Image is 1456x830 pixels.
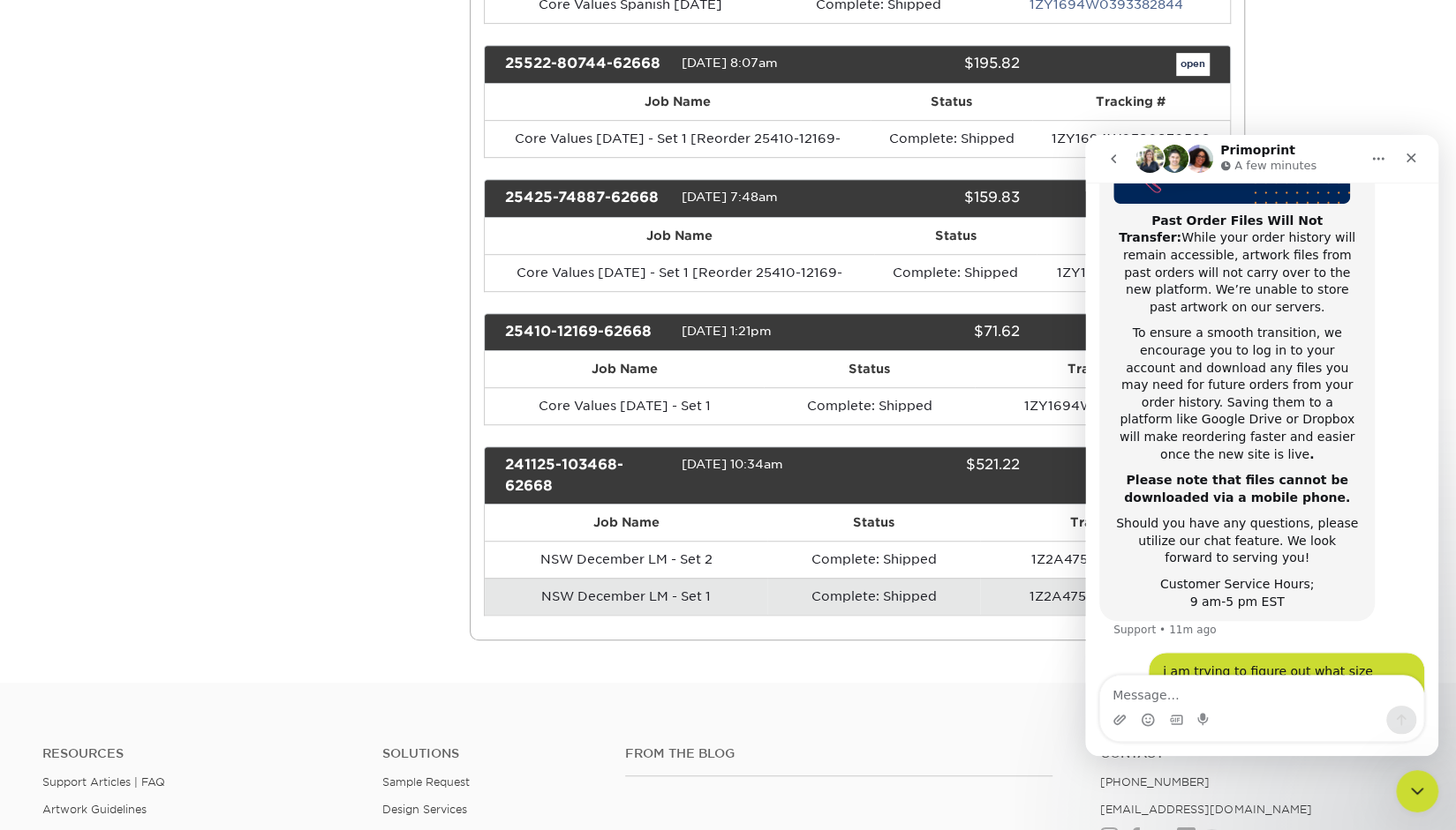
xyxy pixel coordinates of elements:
th: Status [764,351,974,387]
textarea: Message… [15,541,338,571]
td: 1Z2A47560341494378 [980,541,1230,578]
div: To ensure a smooth transition, we encourage you to log in to your account and download any files ... [28,190,275,328]
th: Job Name [485,218,874,254]
td: Core Values [DATE] - Set 1 [Reorder 25410-12169- [485,120,871,157]
div: Matthew says… [14,518,339,594]
a: open [1176,53,1210,76]
button: Upload attachment [27,578,41,592]
td: NSW December LM - Set 1 [485,578,767,615]
th: Status [871,84,1031,120]
div: $159.83 [844,187,1033,210]
div: Customer Service Hours; 9 am-5 pm EST [28,441,275,475]
b: Please note that files cannot be downloaded via a mobile phone. [39,338,265,370]
div: $521.22 [844,454,1033,497]
div: Support • 11m ago [28,490,131,500]
th: Job Name [485,505,767,541]
span: [DATE] 1:21pm [681,324,771,338]
th: Status [767,505,980,541]
div: 25410-12169-62668 [492,321,681,344]
td: Core Values [DATE] - Set 1 [485,387,764,424]
b: Past Order Files Will Not Transfer: [34,79,238,110]
div: $195.82 [844,53,1033,76]
th: Tracking # [980,505,1230,541]
a: Sample Request [382,775,470,789]
td: Complete: Shipped [874,254,1037,291]
a: Design Services [382,803,467,816]
iframe: Intercom live chat [1085,135,1438,756]
th: Job Name [485,84,871,120]
td: 1ZY1694W0390970508 [1032,120,1230,157]
h4: Resources [42,746,356,761]
td: Core Values [DATE] - Set 1 [Reorder 25410-12169- [485,254,874,291]
div: i am trying to figure out what size holiday cards we ordered last year [78,528,325,563]
td: Complete: Shipped [767,578,980,615]
div: Should you have any questions, please utilize our chat feature. We look forward to serving you! [28,380,275,432]
h4: From the Blog [625,746,1053,761]
th: Status [874,218,1037,254]
span: [DATE] 7:48am [681,190,777,204]
a: [PHONE_NUMBER] [1100,775,1210,789]
th: Tracking # [1032,84,1230,120]
th: Job Name [485,351,764,387]
td: Complete: Shipped [871,120,1031,157]
div: $71.62 [844,321,1033,344]
a: [EMAIL_ADDRESS][DOMAIN_NAME] [1100,803,1311,816]
td: Complete: Shipped [767,541,980,578]
div: 241125-103468-62668 [492,454,681,497]
td: NSW December LM - Set 2 [485,541,767,578]
td: 1ZY1694W0398253724 [1037,254,1230,291]
th: Tracking # [975,351,1230,387]
div: While your order history will remain accessible, artwork files from past orders will not carry ov... [28,78,275,182]
b: . [224,312,229,326]
span: [DATE] 10:34am [681,458,782,472]
th: Tracking # [1037,218,1230,254]
td: Complete: Shipped [764,387,974,424]
td: 1ZY1694W0398034425 [975,387,1230,424]
div: 25425-74887-62668 [492,187,681,210]
td: 1Z2A47560341494449 [980,578,1230,615]
button: Send a message… [301,571,331,599]
span: [DATE] 8:07am [681,56,777,70]
div: 25522-80744-62668 [492,53,681,76]
h4: Solutions [382,746,599,761]
button: Gif picker [84,578,98,592]
button: Start recording [112,578,126,592]
div: i am trying to figure out what size holiday cards we ordered last year [64,518,339,573]
iframe: Intercom live chat [1396,770,1438,812]
button: Emoji picker [56,578,70,592]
